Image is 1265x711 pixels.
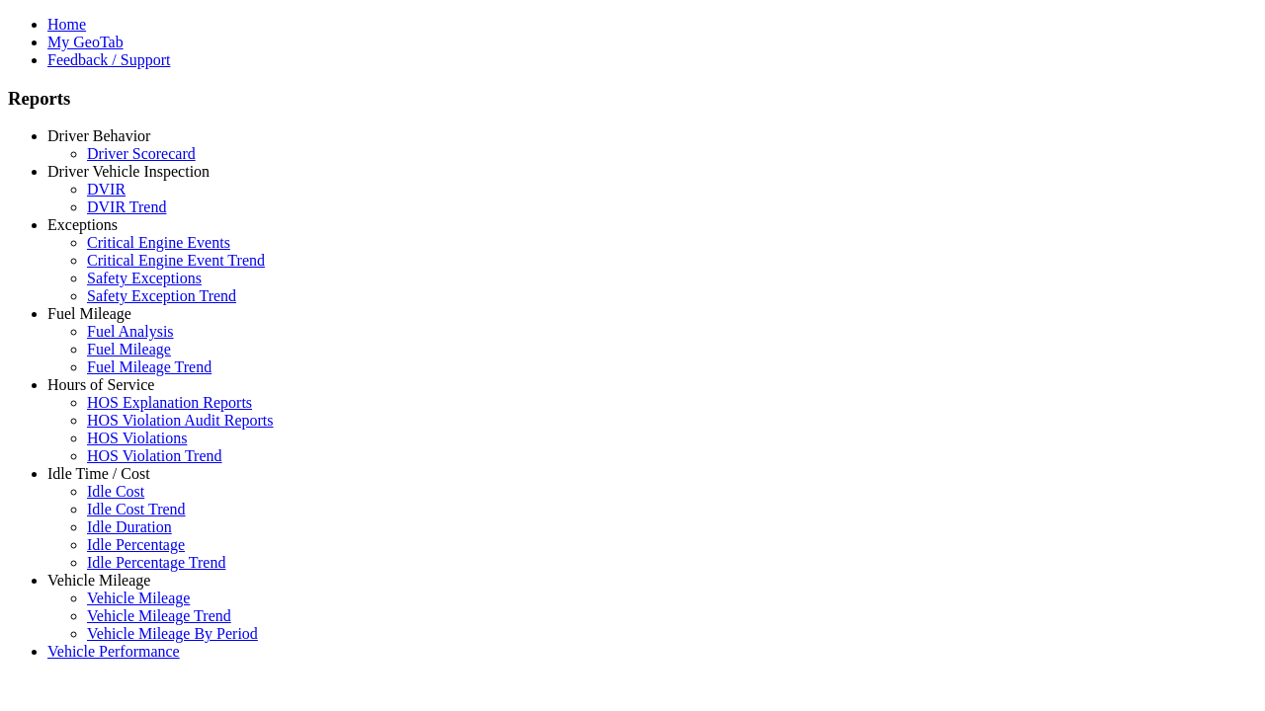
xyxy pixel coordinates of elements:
a: Idle Percentage [87,536,185,553]
a: Critical Engine Events [87,234,230,251]
a: Vehicle Mileage Trend [87,607,231,624]
a: Idle Time / Cost [47,465,150,482]
a: Fuel Analysis [87,323,174,340]
a: Feedback / Support [47,51,170,68]
a: Idle Cost Trend [87,501,186,517]
a: Safety Exceptions [87,270,202,286]
a: Vehicle Performance [47,643,180,660]
a: Hours of Service [47,376,154,393]
a: HOS Violation Audit Reports [87,412,274,429]
a: HOS Violation Trend [87,447,222,464]
a: Fuel Mileage [87,341,171,357]
a: Critical Engine Event Trend [87,252,265,269]
a: Idle Duration [87,518,172,535]
a: DVIR [87,181,126,197]
a: Vehicle Mileage By Period [87,625,258,642]
a: Vehicle Mileage [87,590,190,606]
a: DVIR Trend [87,198,166,215]
a: HOS Explanation Reports [87,394,252,411]
a: Driver Scorecard [87,145,196,162]
a: Driver Behavior [47,127,150,144]
a: Idle Cost [87,483,144,500]
a: My GeoTab [47,34,124,50]
a: Vehicle Mileage [47,572,150,589]
a: Safety Exception Trend [87,287,236,304]
a: Fuel Mileage Trend [87,358,211,375]
a: Exceptions [47,216,118,233]
a: Home [47,16,86,33]
a: Driver Vehicle Inspection [47,163,210,180]
a: HOS Violations [87,430,187,446]
a: Idle Percentage Trend [87,554,225,571]
a: Fuel Mileage [47,305,131,322]
h3: Reports [8,88,1257,110]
